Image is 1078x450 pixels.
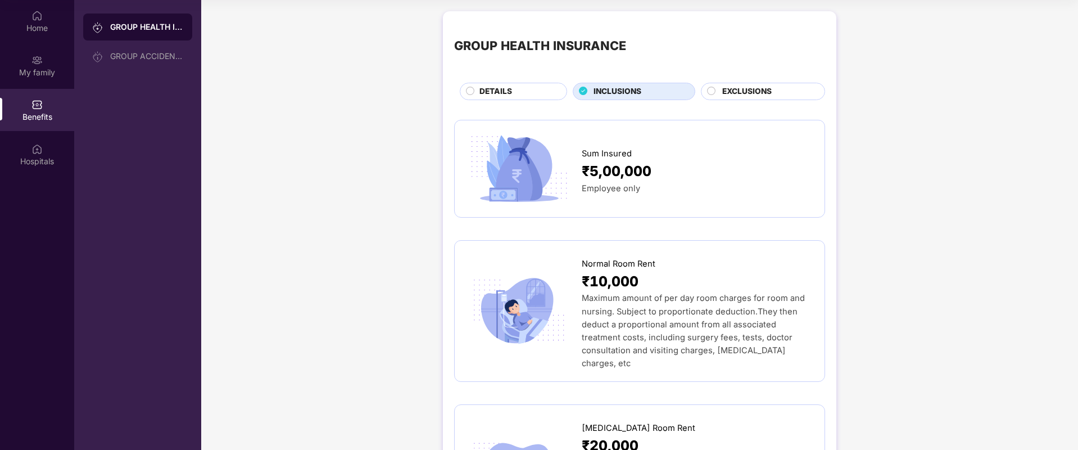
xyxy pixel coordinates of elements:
[582,271,638,292] span: ₹10,000
[722,85,772,98] span: EXCLUSIONS
[466,132,572,206] img: icon
[582,160,651,182] span: ₹5,00,000
[110,52,183,61] div: GROUP ACCIDENTAL INSURANCE
[582,147,632,160] span: Sum Insured
[582,422,695,435] span: [MEDICAL_DATA] Room Rent
[582,293,805,368] span: Maximum amount of per day room charges for room and nursing. Subject to proportionate deduction.T...
[31,143,43,155] img: svg+xml;base64,PHN2ZyBpZD0iSG9zcGl0YWxzIiB4bWxucz0iaHR0cDovL3d3dy53My5vcmcvMjAwMC9zdmciIHdpZHRoPS...
[92,51,103,62] img: svg+xml;base64,PHN2ZyB3aWR0aD0iMjAiIGhlaWdodD0iMjAiIHZpZXdCb3g9IjAgMCAyMCAyMCIgZmlsbD0ibm9uZSIgeG...
[582,258,655,271] span: Normal Room Rent
[466,274,572,348] img: icon
[31,10,43,21] img: svg+xml;base64,PHN2ZyBpZD0iSG9tZSIgeG1sbnM9Imh0dHA6Ly93d3cudzMub3JnLzIwMDAvc3ZnIiB3aWR0aD0iMjAiIG...
[92,22,103,33] img: svg+xml;base64,PHN2ZyB3aWR0aD0iMjAiIGhlaWdodD0iMjAiIHZpZXdCb3g9IjAgMCAyMCAyMCIgZmlsbD0ibm9uZSIgeG...
[594,85,641,98] span: INCLUSIONS
[110,21,183,33] div: GROUP HEALTH INSURANCE
[31,99,43,110] img: svg+xml;base64,PHN2ZyBpZD0iQmVuZWZpdHMiIHhtbG5zPSJodHRwOi8vd3d3LnczLm9yZy8yMDAwL3N2ZyIgd2lkdGg9Ij...
[454,36,626,55] div: GROUP HEALTH INSURANCE
[582,183,640,193] span: Employee only
[31,55,43,66] img: svg+xml;base64,PHN2ZyB3aWR0aD0iMjAiIGhlaWdodD0iMjAiIHZpZXdCb3g9IjAgMCAyMCAyMCIgZmlsbD0ibm9uZSIgeG...
[479,85,512,98] span: DETAILS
